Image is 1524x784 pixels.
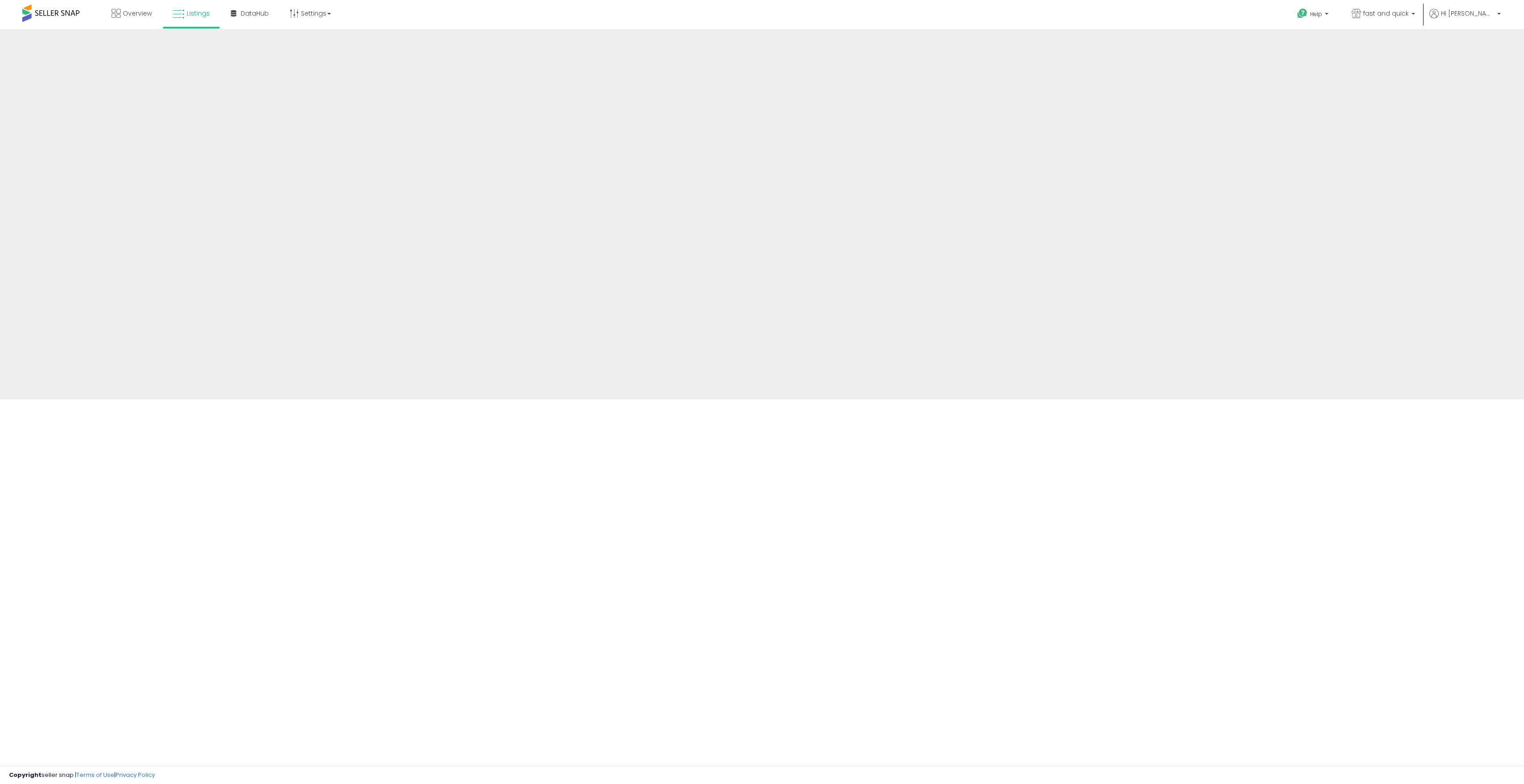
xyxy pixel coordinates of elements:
[1290,1,1337,29] a: Help
[1310,10,1322,18] span: Help
[1429,9,1501,29] a: Hi [PERSON_NAME]
[1441,9,1495,18] span: Hi [PERSON_NAME]
[187,9,210,18] span: Listings
[123,9,152,18] span: Overview
[1363,9,1409,18] span: fast and quick
[241,9,269,18] span: DataHub
[1297,8,1308,19] i: Get Help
